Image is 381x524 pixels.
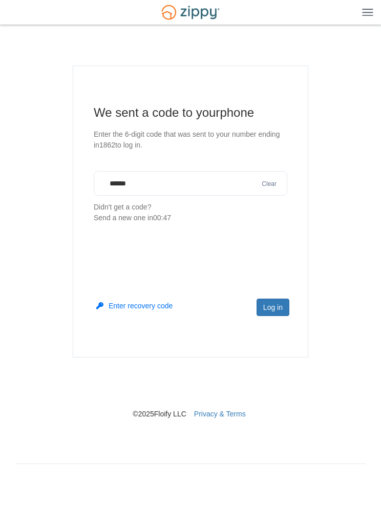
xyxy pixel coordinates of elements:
img: Mobile Dropdown Menu [362,8,373,16]
h1: We sent a code to your phone [94,104,287,121]
img: Logo [155,1,226,25]
a: Privacy & Terms [194,410,246,418]
button: Enter recovery code [96,301,173,311]
nav: © 2025 Floify LLC [15,358,366,419]
div: Send a new one in 00:47 [94,213,287,223]
p: Enter the 6-digit code that was sent to your number ending in 1862 to log in. [94,129,287,151]
p: Didn't get a code? [94,202,287,223]
button: Log in [257,299,289,316]
button: Clear [259,179,280,189]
